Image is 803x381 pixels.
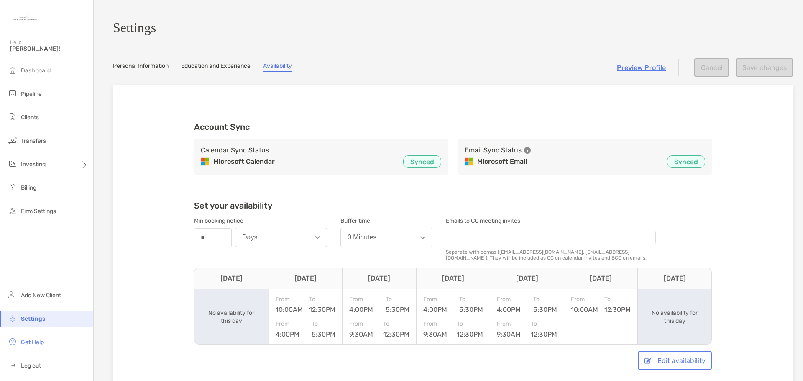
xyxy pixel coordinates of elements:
div: Days [242,234,257,241]
h3: Email Sync Status [465,145,522,155]
button: 0 Minutes [340,228,432,247]
img: dashboard icon [8,65,18,75]
h3: Settings [113,20,793,36]
span: Billing [21,184,36,191]
span: To [531,320,557,327]
div: 5:30PM [312,320,335,338]
div: 12:30PM [604,296,631,314]
span: From [349,320,373,327]
p: Microsoft Email [477,157,527,167]
th: [DATE] [342,268,416,289]
th: [DATE] [416,268,490,289]
p: Synced [674,157,698,167]
img: add_new_client icon [8,290,18,300]
img: get-help icon [8,337,18,347]
div: 5:30PM [533,296,557,314]
img: clients icon [8,112,18,122]
span: To [604,296,631,303]
img: logout icon [8,360,18,370]
h2: Set your availability [194,201,272,211]
span: Firm Settings [21,208,56,215]
button: Days [235,228,327,247]
div: Separate with comas ([EMAIL_ADDRESS][DOMAIN_NAME], [EMAIL_ADDRESS][DOMAIN_NAME]). They will be in... [446,249,656,261]
a: Availability [263,62,292,72]
img: settings icon [8,313,18,323]
th: [DATE] [564,268,638,289]
div: Buffer time [340,217,432,224]
a: Education and Experience [181,62,251,72]
img: button icon [644,358,651,364]
div: 4:00PM [276,320,299,338]
div: 12:30PM [457,320,483,338]
span: From [423,296,447,303]
img: Open dropdown arrow [420,236,425,239]
div: 10:00AM [571,296,598,314]
span: From [276,296,303,303]
span: To [386,296,409,303]
th: [DATE] [269,268,343,289]
div: 10:00AM [276,296,303,314]
div: 9:30AM [423,320,447,338]
img: Microsoft Calendar [201,157,209,166]
a: Personal Information [113,62,169,72]
span: From [276,320,299,327]
div: Emails to CC meeting invites [446,217,655,224]
img: Open dropdown arrow [315,236,320,239]
img: Microsoft Email [465,157,473,166]
img: billing icon [8,182,18,192]
th: [DATE] [490,268,564,289]
th: [DATE] [194,268,269,289]
div: 12:30PM [383,320,409,338]
img: transfers icon [8,135,18,145]
span: To [383,320,409,327]
th: [DATE] [637,268,711,289]
img: firm-settings icon [8,206,18,216]
div: Min booking notice [194,217,327,224]
div: 4:00PM [349,296,373,314]
div: 5:30PM [459,296,483,314]
span: To [309,296,335,303]
div: No availability for this day [649,309,700,325]
span: Clients [21,114,39,121]
div: No availability for this day [206,309,257,325]
span: Investing [21,161,46,168]
div: 4:00PM [497,296,521,314]
span: [PERSON_NAME]! [10,45,88,52]
div: 12:30PM [531,320,557,338]
span: Add New Client [21,292,61,299]
span: To [457,320,483,327]
span: From [423,320,447,327]
span: Get Help [21,339,44,346]
span: To [533,296,557,303]
img: Zoe Logo [10,3,40,33]
h3: Account Sync [194,122,712,132]
span: From [571,296,598,303]
img: pipeline icon [8,88,18,98]
div: 12:30PM [309,296,335,314]
span: Pipeline [21,90,42,98]
span: To [312,320,335,327]
h3: Calendar Sync Status [201,145,269,155]
span: From [497,296,521,303]
p: Synced [410,157,434,167]
span: Dashboard [21,67,51,74]
div: 4:00PM [423,296,447,314]
span: Log out [21,362,41,369]
a: Preview Profile [617,64,666,72]
div: 9:30AM [497,320,521,338]
div: 0 Minutes [348,234,376,241]
span: From [497,320,521,327]
span: From [349,296,373,303]
p: Microsoft Calendar [213,157,275,167]
span: To [459,296,483,303]
button: Edit availability [638,351,712,370]
div: 5:30PM [386,296,409,314]
span: Transfers [21,137,46,144]
span: Settings [21,315,45,322]
img: investing icon [8,159,18,169]
div: 9:30AM [349,320,373,338]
